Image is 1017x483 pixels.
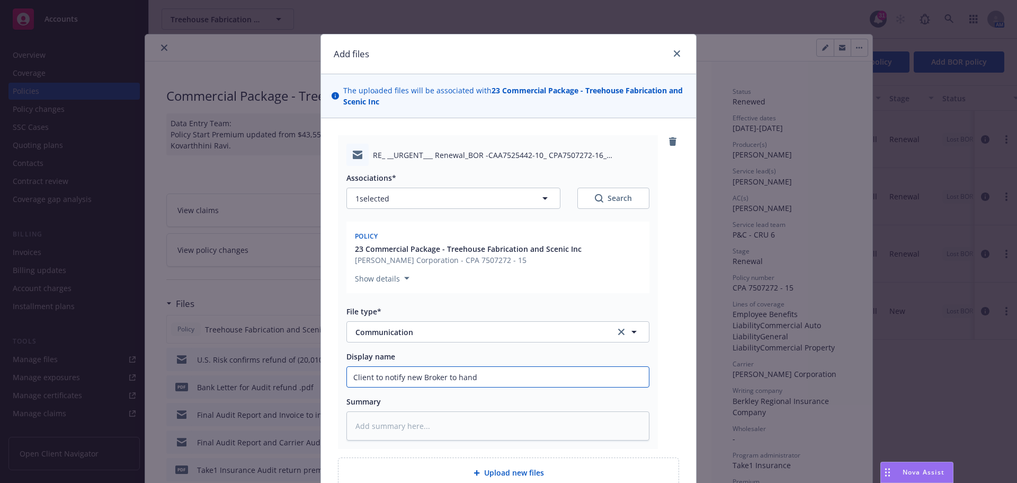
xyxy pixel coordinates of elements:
[346,306,381,317] span: File type*
[346,321,649,343] button: Communicationclear selection
[903,468,944,477] span: Nova Assist
[346,352,395,362] span: Display name
[355,327,601,338] span: Communication
[880,462,953,483] button: Nova Assist
[346,397,381,407] span: Summary
[484,467,544,478] span: Upload new files
[615,326,628,338] a: clear selection
[347,367,649,387] input: Add display name here...
[881,462,894,482] div: Drag to move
